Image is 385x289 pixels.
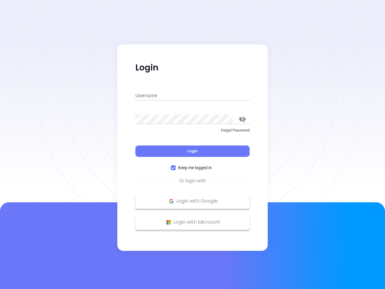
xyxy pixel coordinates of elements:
p: Forgot Password [135,127,250,133]
img: Microsoft Logo [165,219,172,226]
span: Login [187,148,198,154]
span: Or login with [176,177,209,185]
span: Keep me logged in [176,164,214,171]
a: Forgot Password [135,127,250,138]
p: Login with Google [138,197,247,206]
button: Microsoft Logo Login with Microsoft [135,215,250,230]
p: Login with Microsoft [138,218,247,227]
img: Google Logo [168,197,175,205]
button: Google Logo Login with Google [135,194,250,209]
button: toggle password visibility [235,112,250,126]
button: Login [135,145,250,157]
p: Login [135,62,250,73]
